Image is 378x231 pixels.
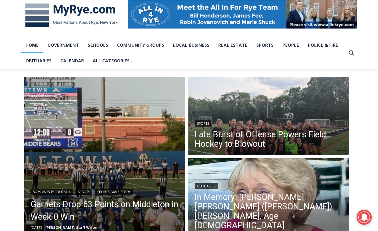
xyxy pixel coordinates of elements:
a: Sports [252,37,278,53]
a: Local Business [169,37,214,53]
a: Sports [195,120,211,127]
a: Read More Late Burst of Offense Powers Field Hockey to Blowout [188,77,349,157]
img: (PHOTO: The 2025 Rye Varsity Field Hockey team after their win vs Ursuline on Friday, September 5... [188,77,349,157]
a: Obituaries [195,183,218,189]
img: All in for Rye [128,0,357,29]
a: Garnets Drop 63 Points on Middleton in Week 0 Win [31,198,179,223]
a: Late Burst of Offense Powers Field Hockey to Blowout [195,130,343,149]
nav: Primary Navigation [21,37,346,69]
a: Obituaries [21,53,56,69]
a: Government [43,37,83,53]
span: Open Tues. - Sun. [PHONE_NUMBER] [2,65,62,88]
a: In Memory: [PERSON_NAME] [PERSON_NAME] ([PERSON_NAME]) [PERSON_NAME], Age [DEMOGRAPHIC_DATA] [195,192,343,230]
div: "[PERSON_NAME] and I covered the [DATE] Parade, which was a really eye opening experience as I ha... [159,0,297,61]
a: Community Groups [113,37,169,53]
div: | | [31,187,179,195]
button: Child menu of All Categories [88,53,138,69]
span: – [43,225,45,230]
time: [DATE] [31,225,42,230]
a: Boys Varsity Football [31,189,73,195]
a: Real Estate [214,37,252,53]
a: Open Tues. - Sun. [PHONE_NUMBER] [0,63,63,78]
a: Home [21,37,43,53]
a: People [278,37,303,53]
a: Police & Fire [303,37,342,53]
a: [PERSON_NAME], Staff Writer [45,225,98,230]
div: "the precise, almost orchestrated movements of cutting and assembling sushi and [PERSON_NAME] mak... [65,39,92,75]
a: Calendar [56,53,88,69]
a: Sports [75,189,92,195]
a: Schools [83,37,113,53]
a: Intern @ [DOMAIN_NAME] [151,61,305,78]
button: View Search Form [346,47,357,59]
a: Sports Game Story [95,189,133,195]
span: Intern @ [DOMAIN_NAME] [164,62,292,76]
